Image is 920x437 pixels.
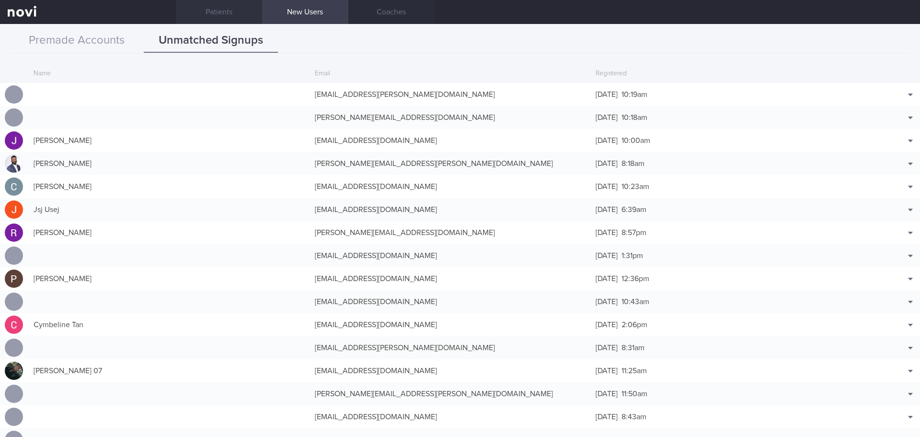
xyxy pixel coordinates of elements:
div: Jsj Usej [29,200,310,219]
span: 10:43am [621,298,649,306]
div: Cymbeline Tan [29,315,310,334]
div: [EMAIL_ADDRESS][DOMAIN_NAME] [310,361,591,380]
span: 8:31am [621,344,644,352]
span: [DATE] [596,321,618,329]
div: [EMAIL_ADDRESS][DOMAIN_NAME] [310,246,591,265]
button: Premade Accounts [10,29,144,53]
div: Name [29,65,310,83]
div: [PERSON_NAME][EMAIL_ADDRESS][DOMAIN_NAME] [310,223,591,242]
span: 12:36pm [621,275,649,283]
span: 10:18am [621,114,647,121]
div: [EMAIL_ADDRESS][DOMAIN_NAME] [310,407,591,426]
span: [DATE] [596,344,618,352]
span: 6:39am [621,206,646,213]
span: [DATE] [596,229,618,236]
div: [PERSON_NAME] [29,223,310,242]
div: Email [310,65,591,83]
div: [EMAIL_ADDRESS][DOMAIN_NAME] [310,200,591,219]
span: [DATE] [596,183,618,190]
div: [EMAIL_ADDRESS][PERSON_NAME][DOMAIN_NAME] [310,85,591,104]
div: [PERSON_NAME] [29,154,310,173]
span: 8:18am [621,160,644,167]
span: [DATE] [596,275,618,283]
span: [DATE] [596,252,618,260]
span: [DATE] [596,160,618,167]
span: [DATE] [596,367,618,375]
span: 8:43am [621,413,646,421]
span: 10:00am [621,137,650,144]
div: [EMAIL_ADDRESS][DOMAIN_NAME] [310,292,591,311]
div: [PERSON_NAME] [29,131,310,150]
div: [EMAIL_ADDRESS][DOMAIN_NAME] [310,269,591,288]
div: [EMAIL_ADDRESS][DOMAIN_NAME] [310,131,591,150]
div: [EMAIL_ADDRESS][DOMAIN_NAME] [310,177,591,196]
span: 10:23am [621,183,649,190]
span: [DATE] [596,114,618,121]
div: Registered [591,65,872,83]
span: [DATE] [596,206,618,213]
button: Unmatched Signups [144,29,278,53]
div: [PERSON_NAME][EMAIL_ADDRESS][PERSON_NAME][DOMAIN_NAME] [310,384,591,403]
div: [EMAIL_ADDRESS][DOMAIN_NAME] [310,315,591,334]
span: 2:06pm [621,321,647,329]
span: 8:57pm [621,229,646,236]
span: [DATE] [596,137,618,144]
div: [PERSON_NAME][EMAIL_ADDRESS][DOMAIN_NAME] [310,108,591,127]
span: [DATE] [596,298,618,306]
span: 11:50am [621,390,647,398]
div: [PERSON_NAME] [29,177,310,196]
span: [DATE] [596,91,618,98]
span: [DATE] [596,390,618,398]
span: [DATE] [596,413,618,421]
div: [PERSON_NAME] [29,269,310,288]
div: [PERSON_NAME][EMAIL_ADDRESS][PERSON_NAME][DOMAIN_NAME] [310,154,591,173]
span: 10:19am [621,91,647,98]
span: 1:31pm [621,252,643,260]
div: [EMAIL_ADDRESS][PERSON_NAME][DOMAIN_NAME] [310,338,591,357]
span: 11:25am [621,367,647,375]
div: [PERSON_NAME] 07 [29,361,310,380]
